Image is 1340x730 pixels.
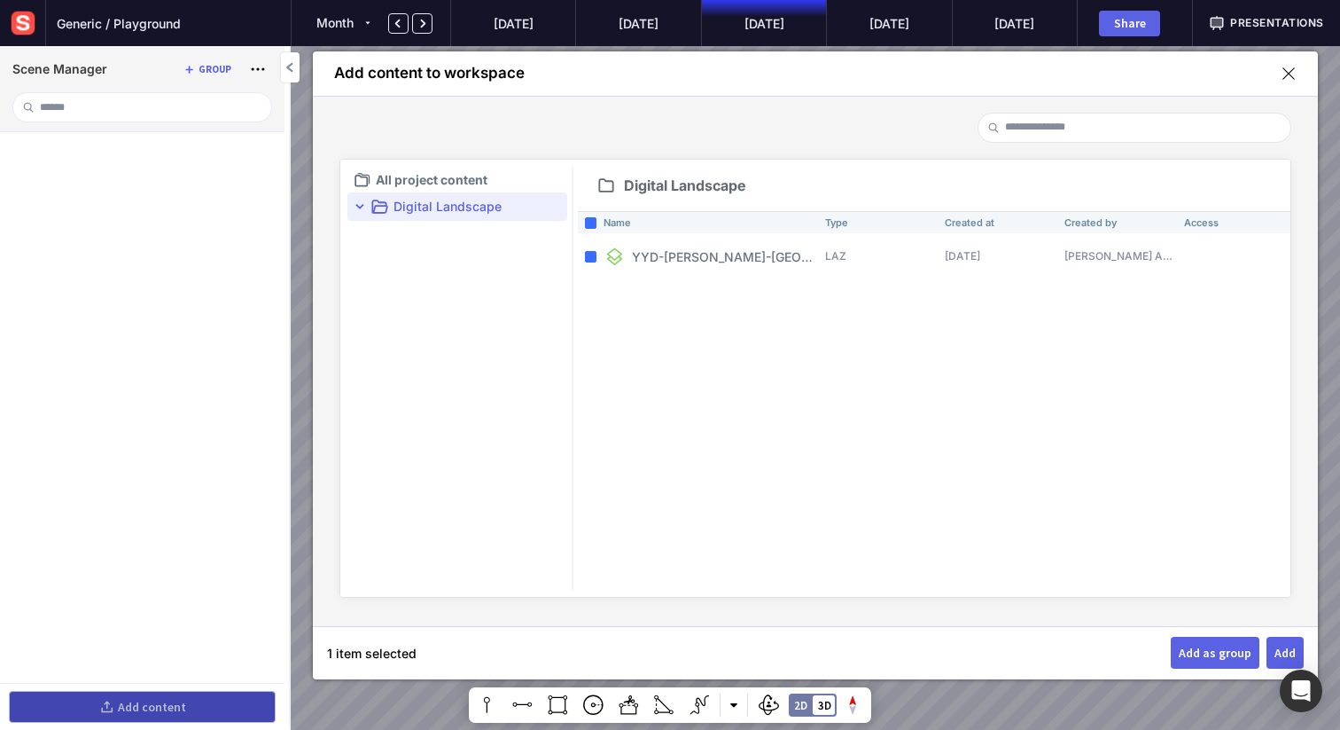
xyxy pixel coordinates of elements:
div: Open Intercom Messenger [1280,670,1322,712]
button: Add [1266,637,1304,669]
button: Add as group [1171,637,1259,669]
th: Created by [1057,211,1177,234]
td: LAZ [818,240,938,272]
span: Digital Landscape [624,178,746,192]
th: Name [596,211,818,234]
img: presentation.svg [1209,15,1225,31]
th: Access [1177,211,1297,234]
div: 3D [818,700,831,711]
img: sensat [7,7,39,39]
td: [DATE] [938,240,1057,272]
th: Type [818,211,938,234]
button: Share [1099,11,1160,36]
div: 2D [794,700,807,711]
span: Generic / Playground [57,14,181,33]
div: Add content to workspace [334,66,525,81]
div: Group [199,65,231,75]
span: Presentations [1230,15,1324,31]
p: Digital Landscape [393,196,564,217]
td: [PERSON_NAME] Admin - [PERSON_NAME] [1057,240,1177,272]
h1: Scene Manager [12,62,107,77]
p: YYD-[PERSON_NAME]-[GEOGRAPHIC_DATA]-DL.laz [632,247,818,266]
div: Add as group [1179,647,1251,659]
div: Add [1274,647,1296,659]
div: Share [1107,17,1152,29]
div: Add content [118,701,186,713]
th: Created at [938,211,1057,234]
button: Group [179,59,235,80]
p: All project content [376,169,564,191]
button: Add content [9,691,276,723]
span: Month [316,15,354,30]
p: 1 item selected [327,644,417,663]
